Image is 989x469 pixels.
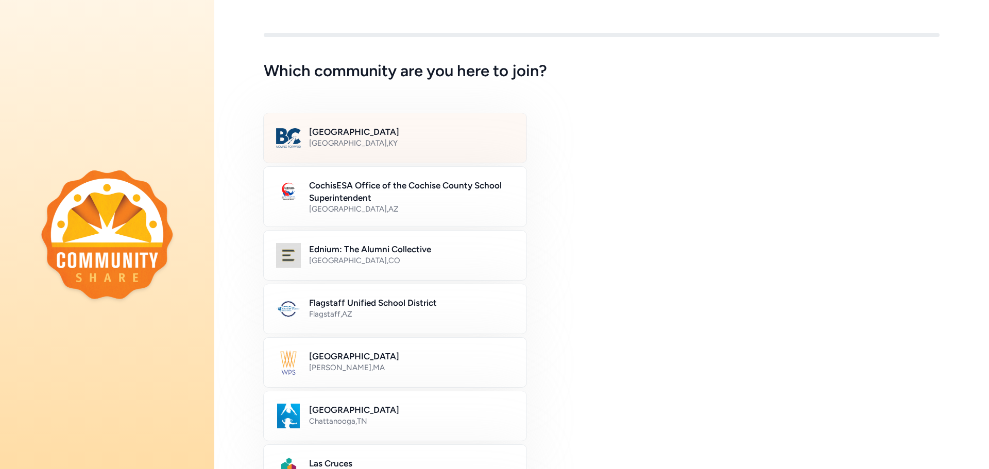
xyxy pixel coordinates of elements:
div: [PERSON_NAME] , MA [309,362,514,373]
img: Logo [276,126,301,150]
img: Logo [276,243,301,268]
img: Logo [276,179,301,204]
img: Logo [276,297,301,321]
h5: Which community are you here to join? [264,62,940,80]
h2: Ednium: The Alumni Collective [309,243,514,255]
div: [GEOGRAPHIC_DATA] , CO [309,255,514,266]
div: [GEOGRAPHIC_DATA] , AZ [309,204,514,214]
img: Logo [276,350,301,375]
div: [GEOGRAPHIC_DATA] , KY [309,138,514,148]
h2: [GEOGRAPHIC_DATA] [309,350,514,362]
img: logo [41,170,173,299]
h2: [GEOGRAPHIC_DATA] [309,404,514,416]
h2: Flagstaff Unified School District [309,297,514,309]
h2: CochisESA Office of the Cochise County School Superintendent [309,179,514,204]
div: Flagstaff , AZ [309,309,514,319]
div: Chattanooga , TN [309,416,514,426]
img: Logo [276,404,301,428]
h2: [GEOGRAPHIC_DATA] [309,126,514,138]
